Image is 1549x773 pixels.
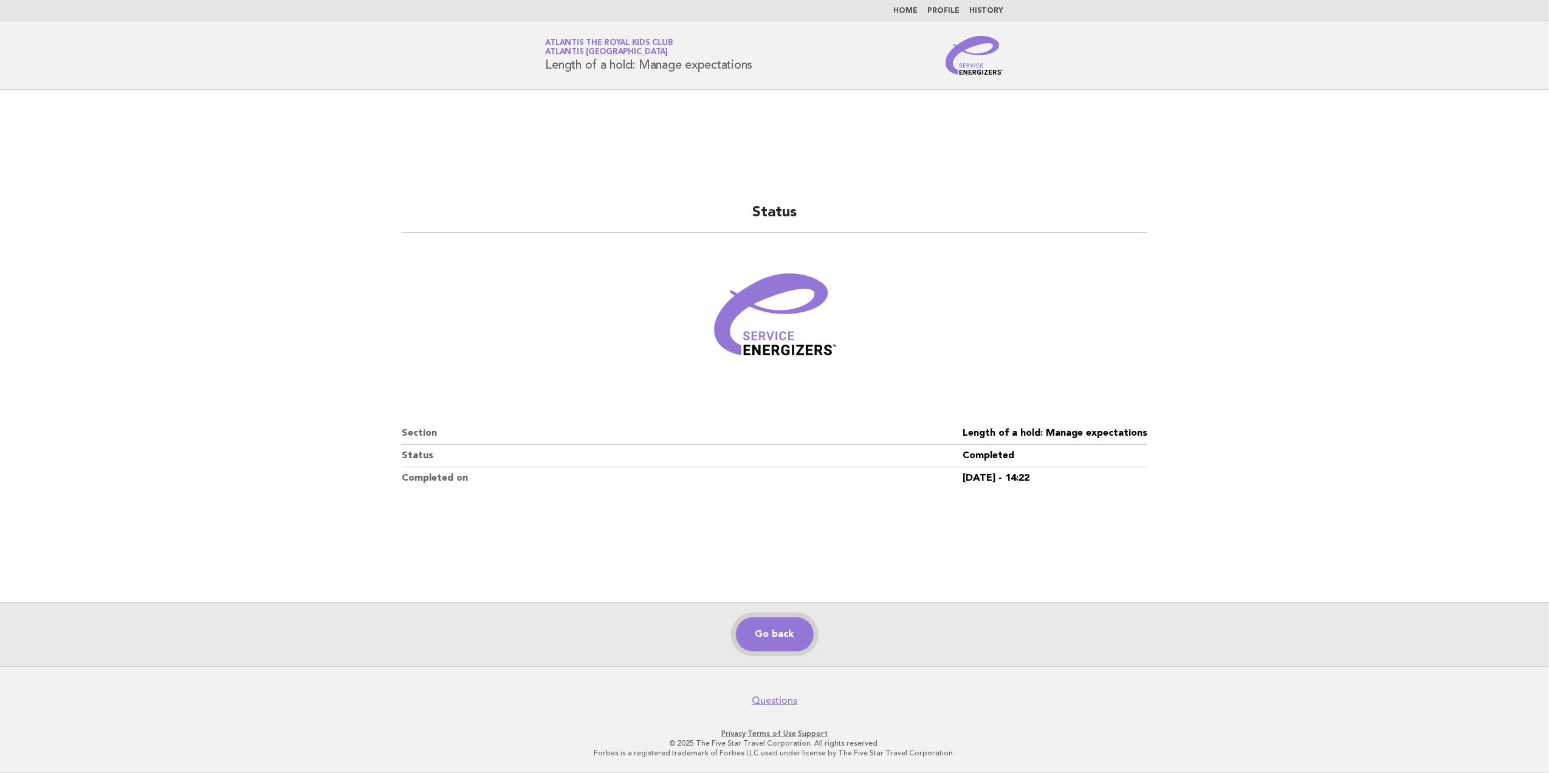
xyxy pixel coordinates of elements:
a: Terms of Use [747,729,796,738]
h2: Status [402,203,1147,233]
dt: Completed on [402,467,963,489]
h1: Length of a hold: Manage expectations [546,40,753,71]
a: History [970,7,1004,15]
dd: [DATE] - 14:22 [963,467,1147,489]
dd: Completed [963,445,1147,467]
a: Profile [928,7,960,15]
dd: Length of a hold: Manage expectations [963,422,1147,445]
p: · · [403,729,1147,738]
a: Go back [736,617,814,651]
dt: Status [402,445,963,467]
img: Verified [702,247,848,393]
p: Forbes is a registered trademark of Forbes LLC used under license by The Five Star Travel Corpora... [403,748,1147,758]
a: Support [798,729,828,738]
a: Atlantis The Royal Kids ClubAtlantis [GEOGRAPHIC_DATA] [546,39,673,56]
a: Privacy [721,729,746,738]
a: Questions [752,695,797,707]
a: Home [894,7,918,15]
dt: Section [402,422,963,445]
span: Atlantis [GEOGRAPHIC_DATA] [546,49,668,57]
p: © 2025 The Five Star Travel Corporation. All rights reserved. [403,738,1147,748]
img: Service Energizers [946,36,1004,75]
